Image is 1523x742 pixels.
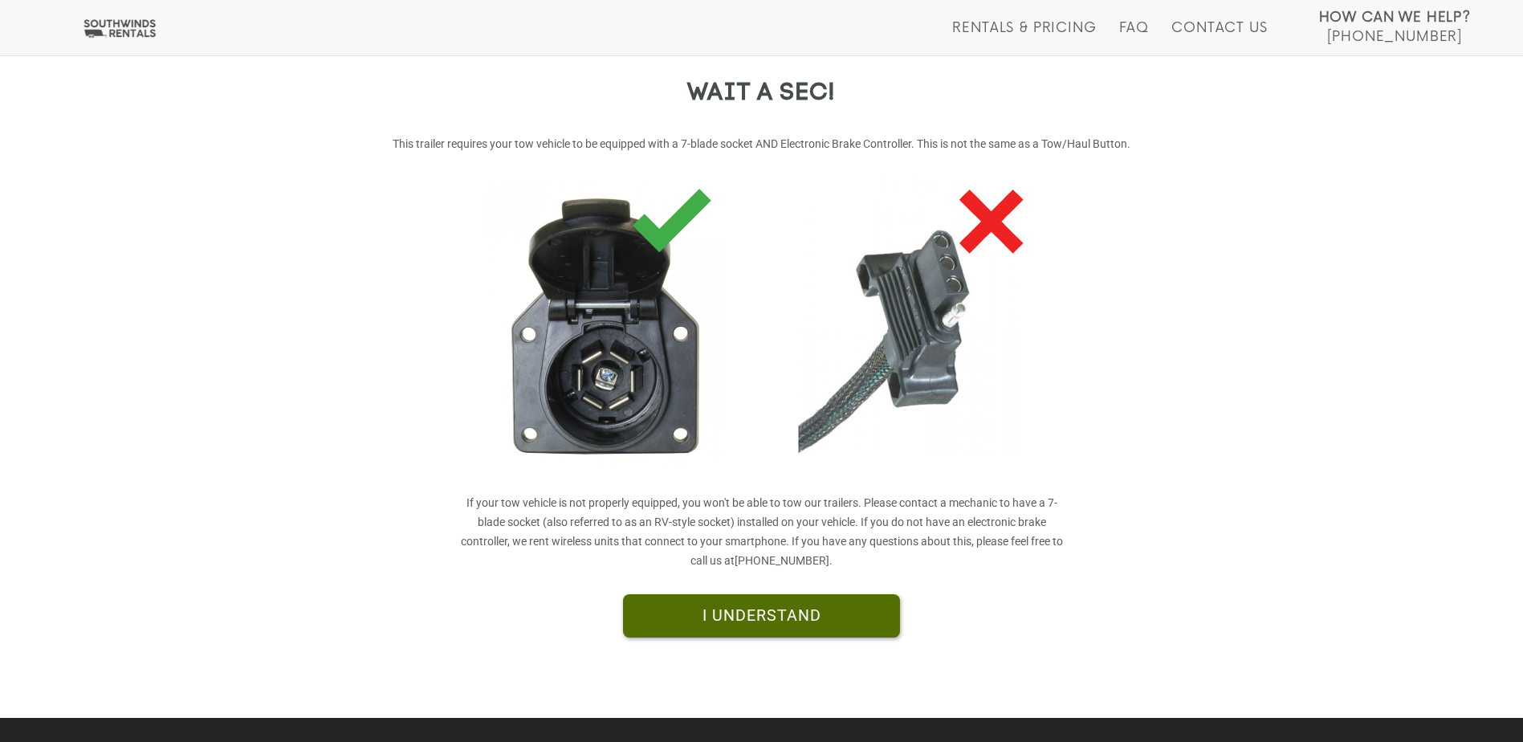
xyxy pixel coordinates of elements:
[952,20,1096,55] a: Rentals & Pricing
[292,134,1232,153] p: This trailer requires your tow vehicle to be equipped with a 7-blade socket AND Electronic Brake ...
[1327,29,1462,45] span: [PHONE_NUMBER]
[461,493,1063,570] p: If your tow vehicle is not properly equipped, you won't be able to tow our trailers. Please conta...
[1319,10,1471,26] strong: How Can We Help?
[735,554,829,567] a: [PHONE_NUMBER]
[623,594,900,638] a: I UNDERSTAND
[80,18,159,39] img: Southwinds Rentals Logo
[1171,20,1267,55] a: Contact Us
[1319,8,1471,43] a: How Can We Help? [PHONE_NUMBER]
[1119,20,1150,55] a: FAQ
[782,161,1055,493] img: trailerwiring-02.jpg
[292,80,1232,107] h2: WAIT A SEC!
[469,161,742,493] img: trailerwiring-01.jpg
